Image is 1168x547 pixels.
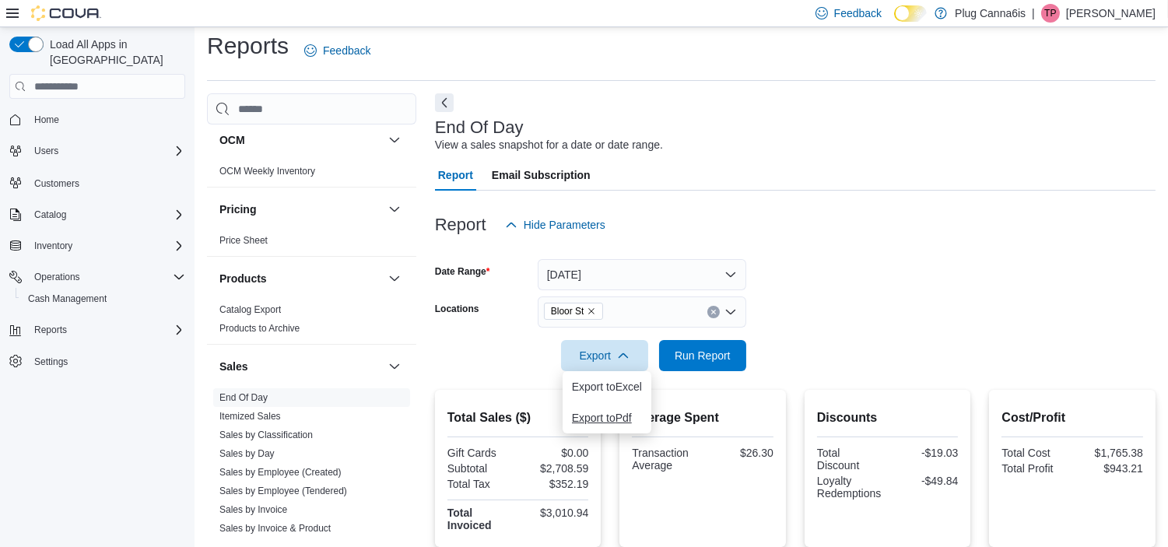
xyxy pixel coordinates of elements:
h3: End Of Day [435,118,524,137]
span: Sales by Invoice & Product [219,522,331,535]
h2: Cost/Profit [1001,408,1143,427]
div: OCM [207,162,416,187]
span: Feedback [323,43,370,58]
button: Hide Parameters [499,209,612,240]
button: Home [3,108,191,131]
span: Reports [34,324,67,336]
button: Customers [3,171,191,194]
a: End Of Day [219,392,268,403]
span: Report [438,160,473,191]
strong: Total Invoiced [447,507,492,531]
div: Total Tax [447,478,515,490]
span: Catalog [34,209,66,221]
div: Loyalty Redemptions [817,475,885,500]
a: Cash Management [22,289,113,308]
span: Itemized Sales [219,410,281,423]
button: Catalog [3,204,191,226]
h3: Products [219,271,267,286]
div: Pricing [207,231,416,256]
span: Sales by Employee (Tendered) [219,485,347,497]
a: Sales by Invoice & Product [219,523,331,534]
a: Price Sheet [219,235,268,246]
span: Export to Excel [572,380,642,393]
p: [PERSON_NAME] [1066,4,1156,23]
span: Sales by Classification [219,429,313,441]
div: Total Cost [1001,447,1069,459]
a: Sales by Employee (Tendered) [219,486,347,496]
button: Operations [28,268,86,286]
h2: Average Spent [632,408,773,427]
button: Reports [3,319,191,341]
div: Products [207,300,416,344]
a: OCM Weekly Inventory [219,166,315,177]
div: -$19.03 [891,447,959,459]
span: Home [34,114,59,126]
div: $3,010.94 [521,507,589,519]
button: Open list of options [724,306,737,318]
button: Cash Management [16,288,191,310]
span: TP [1044,4,1056,23]
div: Subtotal [447,462,515,475]
a: Home [28,110,65,129]
p: | [1032,4,1035,23]
button: Inventory [28,237,79,255]
span: Export to Pdf [572,412,642,424]
span: Export [570,340,639,371]
span: Price Sheet [219,234,268,247]
button: Pricing [385,200,404,219]
span: Home [28,110,185,129]
span: Sales by Invoice [219,503,287,516]
button: Users [3,140,191,162]
div: $943.21 [1075,462,1143,475]
a: Sales by Classification [219,430,313,440]
a: Itemized Sales [219,411,281,422]
h2: Total Sales ($) [447,408,589,427]
span: Sales by Employee (Created) [219,466,342,479]
span: Hide Parameters [524,217,605,233]
div: Total Discount [817,447,885,472]
span: Operations [34,271,80,283]
div: -$49.84 [891,475,959,487]
button: Inventory [3,235,191,257]
div: Gift Cards [447,447,515,459]
div: $352.19 [521,478,589,490]
a: Products to Archive [219,323,300,334]
span: Settings [28,352,185,371]
h3: Pricing [219,202,256,217]
label: Locations [435,303,479,315]
span: Feedback [834,5,882,21]
button: Users [28,142,65,160]
button: [DATE] [538,259,746,290]
span: Inventory [28,237,185,255]
button: Products [385,269,404,288]
span: Bloor St [551,303,584,319]
button: Export toPdf [563,402,651,433]
button: Products [219,271,382,286]
a: Sales by Employee (Created) [219,467,342,478]
button: Sales [385,357,404,376]
span: Inventory [34,240,72,252]
button: Clear input [707,306,720,318]
button: Settings [3,350,191,373]
div: $26.30 [706,447,773,459]
span: Dark Mode [894,22,895,23]
p: Plug Canna6is [955,4,1026,23]
h3: Sales [219,359,248,374]
span: OCM Weekly Inventory [219,165,315,177]
a: Settings [28,352,74,371]
span: Reports [28,321,185,339]
span: Bloor St [544,303,604,320]
button: OCM [385,131,404,149]
button: Next [435,93,454,112]
button: Run Report [659,340,746,371]
span: Catalog [28,205,185,224]
span: Cash Management [22,289,185,308]
span: End Of Day [219,391,268,404]
div: Transaction Average [632,447,700,472]
button: Reports [28,321,73,339]
span: Operations [28,268,185,286]
div: Tianna Parks [1041,4,1060,23]
a: Customers [28,174,86,193]
button: Export [561,340,648,371]
div: $1,765.38 [1075,447,1143,459]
